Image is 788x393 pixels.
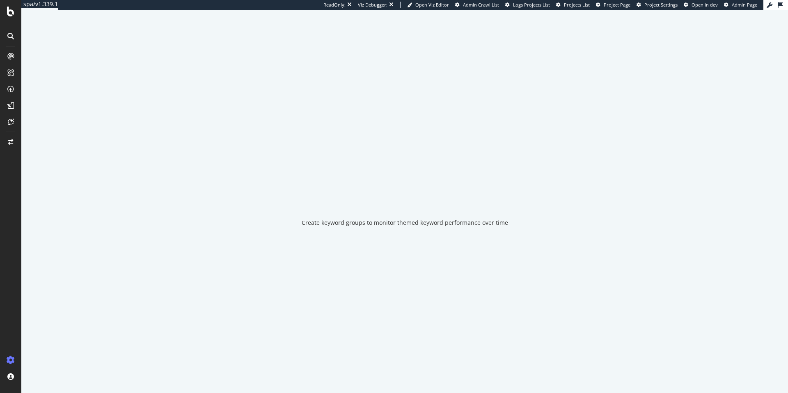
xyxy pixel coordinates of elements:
div: ReadOnly: [323,2,346,8]
span: Admin Crawl List [463,2,499,8]
span: Project Page [604,2,630,8]
a: Project Settings [637,2,678,8]
a: Open Viz Editor [407,2,449,8]
a: Project Page [596,2,630,8]
span: Project Settings [644,2,678,8]
div: Viz Debugger: [358,2,387,8]
a: Admin Page [724,2,757,8]
span: Open in dev [692,2,718,8]
a: Logs Projects List [505,2,550,8]
div: animation [375,176,434,206]
div: Create keyword groups to monitor themed keyword performance over time [302,219,508,227]
span: Logs Projects List [513,2,550,8]
a: Open in dev [684,2,718,8]
span: Projects List [564,2,590,8]
a: Projects List [556,2,590,8]
a: Admin Crawl List [455,2,499,8]
span: Open Viz Editor [415,2,449,8]
span: Admin Page [732,2,757,8]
